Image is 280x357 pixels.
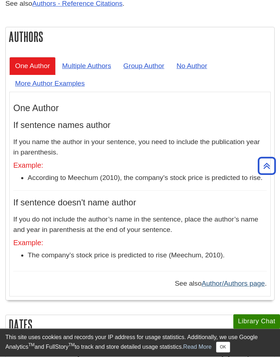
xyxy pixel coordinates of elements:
h2: Authors [6,28,274,47]
h5: Example: [13,162,267,170]
a: Group Author [118,57,170,75]
p: If you do not include the author’s name in the sentence, place the author’s name and year in pare... [13,215,267,235]
a: Multiple Authors [56,57,117,75]
li: The company’s stock price is predicted to rise (Meechum, 2010). [28,251,267,261]
div: This site uses cookies and records your IP address for usage statistics. Additionally, we use Goo... [5,333,275,353]
li: According to Meechum (2010), the company’s stock price is predicted to rise. [28,173,267,184]
sup: TM [69,343,75,348]
h3: One Author [13,103,267,114]
h4: If sentence names author [13,121,267,130]
h5: Example: [13,239,267,247]
h2: Dates [6,315,274,334]
a: One Author [9,57,56,75]
a: Back to Top [255,161,278,171]
button: Close [216,342,230,353]
a: More Author Examples [9,75,90,92]
p: See also . [13,279,267,289]
a: Read More [183,344,211,350]
a: Author/Authors page [202,280,265,287]
sup: TM [28,343,34,348]
button: Library Chat [233,314,280,329]
a: No Author [171,57,213,75]
h4: If sentence doesn't name author [13,198,267,208]
p: If you name the author in your sentence, you need to include the publication year in parenthesis. [13,137,267,158]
